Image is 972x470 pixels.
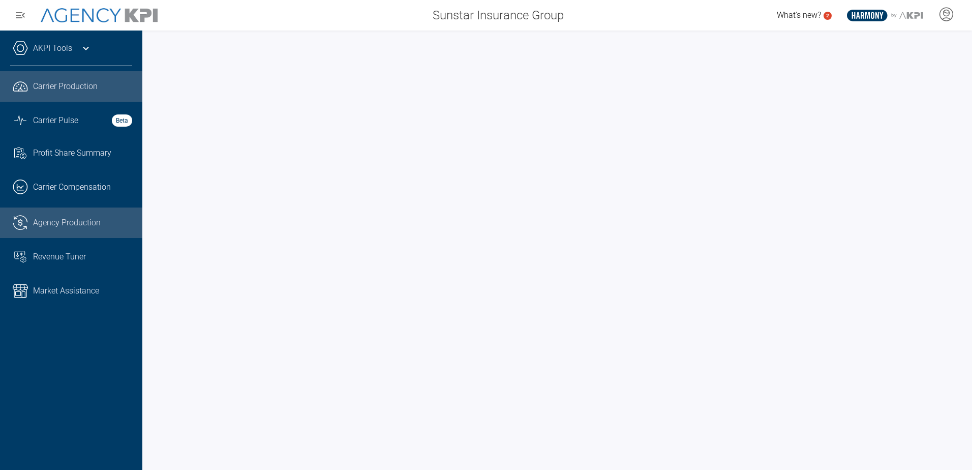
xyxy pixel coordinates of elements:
[33,181,111,193] span: Carrier Compensation
[33,285,99,297] span: Market Assistance
[33,147,111,159] span: Profit Share Summary
[33,114,78,127] span: Carrier Pulse
[824,12,832,20] a: 2
[826,13,829,18] text: 2
[433,6,564,24] span: Sunstar Insurance Group
[33,80,98,93] span: Carrier Production
[777,10,821,20] span: What's new?
[41,8,158,23] img: AgencyKPI
[33,42,72,54] a: AKPI Tools
[33,251,86,263] span: Revenue Tuner
[33,217,101,229] span: Agency Production
[112,114,132,127] strong: Beta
